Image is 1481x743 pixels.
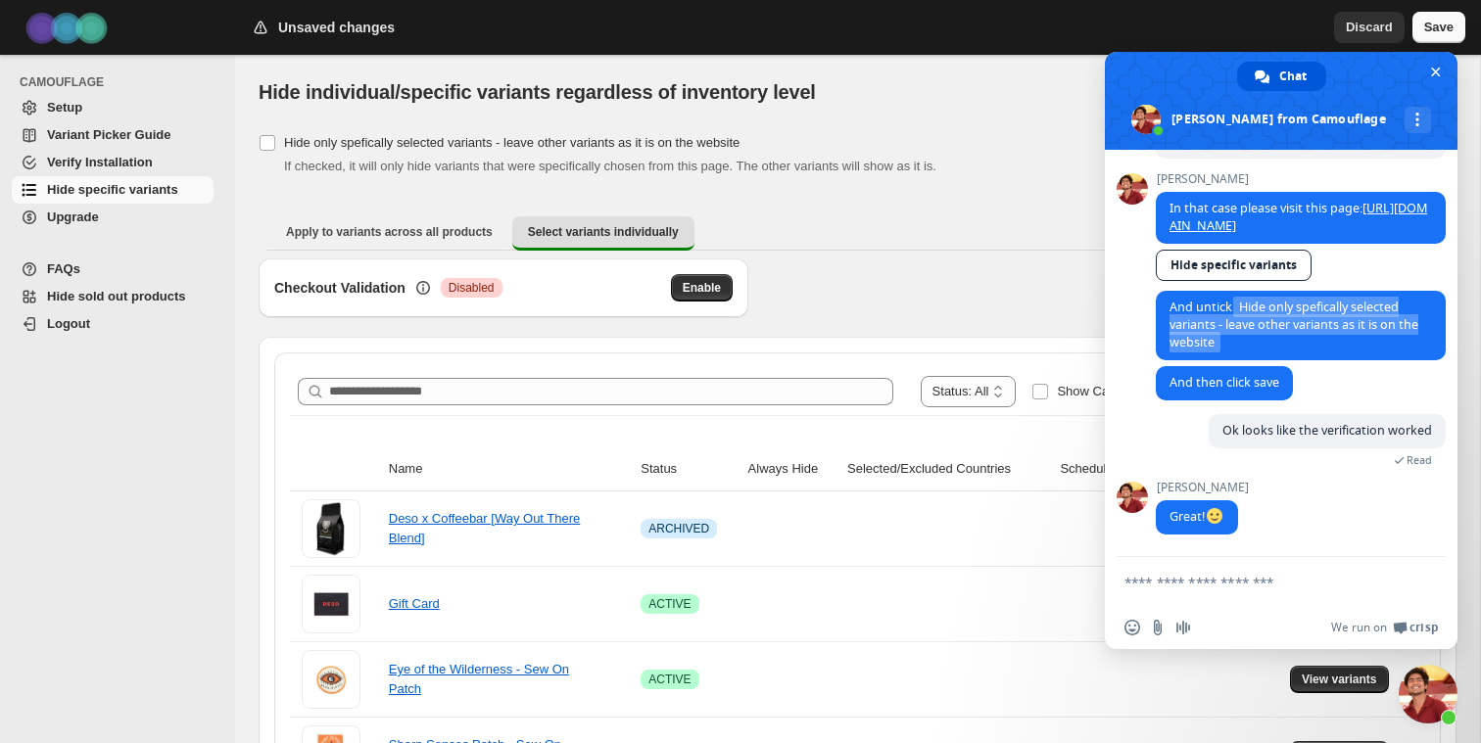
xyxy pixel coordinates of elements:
span: Send a file [1150,620,1166,635]
span: Disabled [449,280,495,296]
span: Enable [683,280,721,296]
span: Setup [47,100,82,115]
span: Hide only spefically selected variants - leave other variants as it is on the website [284,135,740,150]
th: Always Hide [742,447,841,491]
span: In that case please visit this page: [1170,200,1427,234]
span: ACTIVE [648,596,691,612]
span: CAMOUFLAGE [20,74,221,90]
th: Status [635,447,741,491]
h2: Unsaved changes [278,18,395,37]
span: Hide individual/specific variants regardless of inventory level [259,81,816,103]
span: Select variants individually [528,224,679,240]
span: Great! [1170,508,1224,525]
span: FAQs [47,261,80,276]
span: [PERSON_NAME] [1156,481,1249,494]
span: And then click save [1170,374,1279,391]
a: FAQs [12,255,214,283]
th: Name [383,447,636,491]
button: View variants [1290,666,1389,693]
div: More channels [1405,107,1431,133]
div: Chat [1237,62,1326,91]
a: Deso x Coffeebar [Way Out There Blend] [389,511,581,545]
th: Scheduled Hide [1054,447,1177,491]
a: Setup [12,94,214,121]
div: Close chat [1399,665,1457,723]
span: Chat [1279,62,1307,91]
span: Apply to variants across all products [286,224,493,240]
button: Apply to variants across all products [270,216,508,248]
span: Upgrade [47,209,99,224]
span: Verify Installation [47,155,153,169]
th: Selected/Excluded Countries [841,447,1054,491]
button: Select variants individually [512,216,694,251]
a: Variant Picker Guide [12,121,214,149]
span: Hide specific variants [47,182,178,197]
span: View variants [1302,672,1377,687]
button: Save [1412,12,1465,43]
a: Hide specific variants [12,176,214,204]
span: Save [1424,18,1454,37]
a: Hide specific variants [1156,250,1312,281]
button: Discard [1334,12,1405,43]
span: Show Camouflage managed products [1057,384,1270,398]
textarea: Compose your message... [1124,574,1395,591]
a: Upgrade [12,204,214,231]
h3: Checkout Validation [274,278,406,298]
a: Eye of the Wilderness - Sew On Patch [389,662,569,696]
span: ACTIVE [648,672,691,687]
span: Read [1407,453,1432,467]
a: Logout [12,310,214,338]
span: ARCHIVED [648,521,709,536]
a: [URL][DOMAIN_NAME] [1170,200,1427,234]
span: Ok looks like the verification worked [1222,422,1432,439]
span: Logout [47,316,90,331]
span: We run on [1331,620,1387,635]
span: Audio message [1175,620,1191,635]
a: Gift Card [389,596,440,611]
a: Verify Installation [12,149,214,176]
a: Hide sold out products [12,283,214,310]
span: Hide only spefically selected variants - leave other variants as it is on the website [1170,297,1418,352]
span: Insert an emoji [1124,620,1140,635]
span: Discard [1346,18,1393,37]
span: If checked, it will only hide variants that were specifically chosen from this page. The other va... [284,159,936,173]
span: [PERSON_NAME] [1156,172,1446,186]
span: Variant Picker Guide [47,127,170,142]
span: Close chat [1425,62,1446,82]
span: Hide sold out products [47,289,186,303]
span: Crisp [1409,620,1438,635]
button: Enable [671,274,733,302]
span: And untick [1170,299,1418,350]
a: We run onCrisp [1331,620,1438,635]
